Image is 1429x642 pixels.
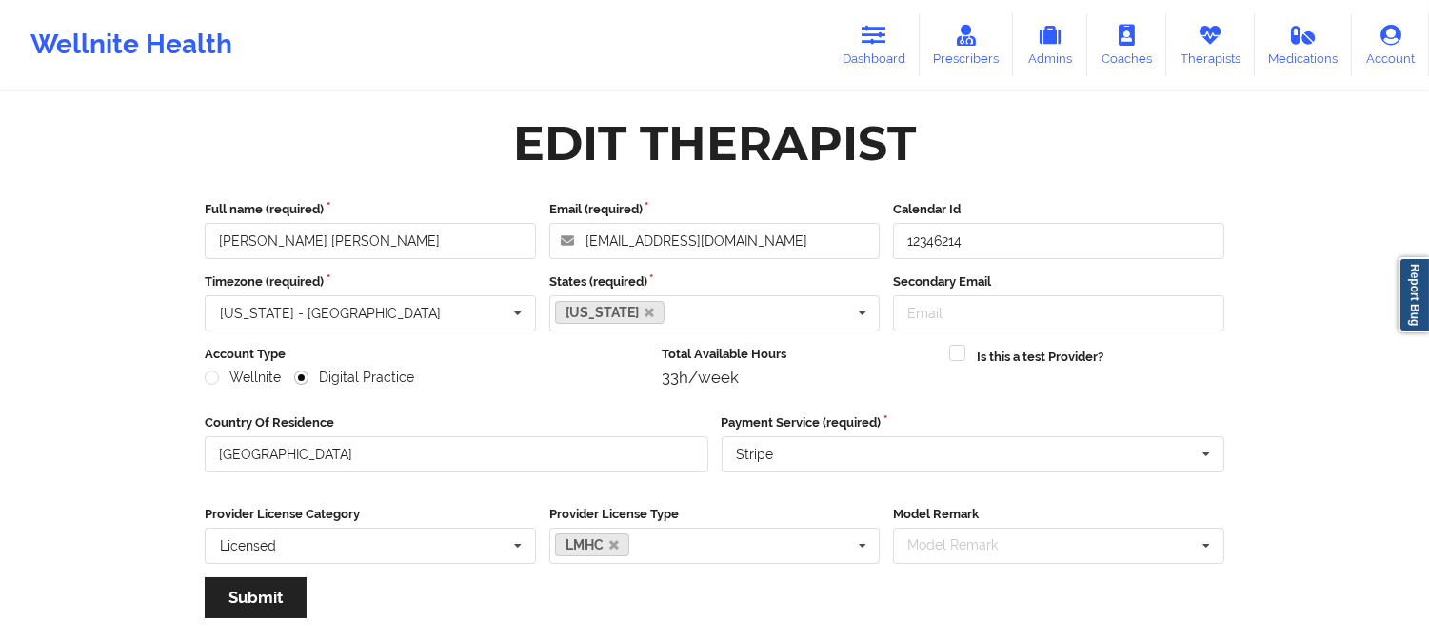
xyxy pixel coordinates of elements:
input: Calendar Id [893,223,1224,259]
a: [US_STATE] [555,301,665,324]
label: Timezone (required) [205,272,536,291]
label: Full name (required) [205,200,536,219]
label: Total Available Hours [662,345,937,364]
a: LMHC [555,533,630,556]
input: Full name [205,223,536,259]
a: Dashboard [828,13,920,76]
div: Edit Therapist [513,113,916,173]
label: Is this a test Provider? [977,348,1103,367]
button: Submit [205,577,307,618]
label: Provider License Type [549,505,881,524]
input: Email address [549,223,881,259]
label: Model Remark [893,505,1224,524]
a: Coaches [1087,13,1166,76]
a: Medications [1255,13,1353,76]
a: Report Bug [1399,257,1429,332]
label: Calendar Id [893,200,1224,219]
label: Payment Service (required) [722,413,1225,432]
a: Therapists [1166,13,1255,76]
label: Country Of Residence [205,413,708,432]
a: Prescribers [920,13,1014,76]
label: Wellnite [205,370,281,386]
div: 33h/week [662,368,937,387]
label: Account Type [205,345,648,364]
div: Licensed [220,539,276,552]
label: Digital Practice [294,370,414,386]
div: Stripe [737,448,774,461]
input: Email [893,295,1224,331]
label: Secondary Email [893,272,1224,291]
a: Admins [1013,13,1087,76]
div: [US_STATE] - [GEOGRAPHIC_DATA] [220,307,441,320]
a: Account [1352,13,1429,76]
label: States (required) [549,272,881,291]
label: Email (required) [549,200,881,219]
div: Model Remark [903,534,1025,556]
label: Provider License Category [205,505,536,524]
